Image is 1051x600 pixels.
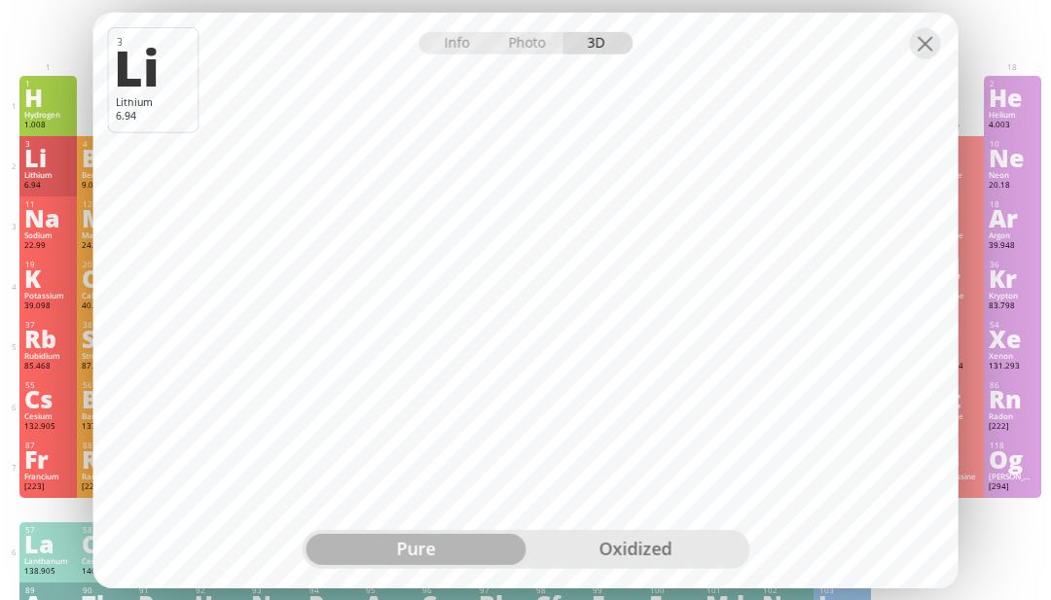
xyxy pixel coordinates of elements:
div: [223] [24,481,71,493]
div: Mg [82,207,128,229]
div: Cesium [24,411,71,421]
div: 54 [990,320,1035,330]
div: 83.798 [989,300,1035,312]
div: 10 [990,139,1035,149]
div: Ra [82,448,128,470]
h1: Talbica. Interactive chemistry [15,9,1046,42]
div: 24.305 [82,240,128,252]
div: 36 [990,260,1035,269]
div: Sr [82,328,128,349]
div: 9.012 [82,180,128,192]
div: Ca [82,267,128,289]
div: 57 [25,525,71,535]
div: Na [24,207,71,229]
div: 56 [83,380,128,390]
div: 140.116 [82,566,128,578]
div: 37 [25,320,71,330]
div: 137.327 [82,421,128,433]
div: 4 [83,139,128,149]
div: 11 [25,199,71,209]
div: Lanthanum [24,556,71,566]
div: Li [24,147,71,168]
div: Potassium [24,291,71,300]
div: Sodium [24,230,71,240]
div: Ne [989,147,1035,168]
div: 18 [990,199,1035,209]
div: [PERSON_NAME] [989,472,1035,481]
div: 6.94 [24,180,71,192]
div: [294] [989,481,1035,493]
div: 20 [83,260,128,269]
div: Helium [989,110,1035,120]
div: H [24,87,71,108]
div: 39.098 [24,300,71,312]
div: 131.293 [989,361,1035,372]
div: 1.008 [24,120,71,131]
div: Info [418,31,493,53]
div: oxidized [525,534,745,565]
div: Krypton [989,291,1035,300]
div: Neon [989,170,1035,180]
div: [226] [82,481,128,493]
div: 1 [25,79,71,88]
div: Strontium [82,351,128,361]
div: Lithium [24,170,71,180]
div: 19 [25,260,71,269]
div: Li [114,42,189,91]
div: 39.948 [989,240,1035,252]
div: 4.003 [989,120,1035,131]
div: 40.078 [82,300,128,312]
div: 132.905 [24,421,71,433]
div: pure [306,534,525,565]
div: Rn [989,388,1035,409]
div: Kr [989,267,1035,289]
div: Ar [989,207,1035,229]
div: 92 [196,585,241,595]
div: 88 [83,441,128,450]
div: 2 [990,79,1035,88]
div: Xe [989,328,1035,349]
div: Photo [493,31,563,53]
div: 58 [83,525,128,535]
div: Argon [989,230,1035,240]
div: Rubidium [24,351,71,361]
div: Beryllium [82,170,128,180]
div: Be [82,147,128,168]
div: He [989,87,1035,108]
div: Ba [82,388,128,409]
div: 38 [83,320,128,330]
div: Ce [82,533,128,554]
div: Xenon [989,351,1035,361]
div: 118 [990,441,1035,450]
div: 55 [25,380,71,390]
div: 86 [990,380,1035,390]
div: [222] [989,421,1035,433]
div: 3 [25,139,71,149]
div: Calcium [82,291,128,300]
div: 87.62 [82,361,128,372]
div: K [24,267,71,289]
div: Magnesium [82,230,128,240]
div: Radon [989,411,1035,421]
div: Francium [24,472,71,481]
div: 138.905 [24,566,71,578]
div: 22.99 [24,240,71,252]
div: Barium [82,411,128,421]
div: Fr [24,448,71,470]
div: 6.94 [116,108,191,122]
div: Cerium [82,556,128,566]
div: Rb [24,328,71,349]
div: 20.18 [989,180,1035,192]
div: 12 [83,199,128,209]
div: La [24,533,71,554]
div: Cs [24,388,71,409]
div: 87 [25,441,71,450]
div: Hydrogen [24,110,71,120]
div: Radium [82,472,128,481]
div: 89 [25,585,71,595]
div: 85.468 [24,361,71,372]
div: 90 [83,585,128,595]
div: Og [989,448,1035,470]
